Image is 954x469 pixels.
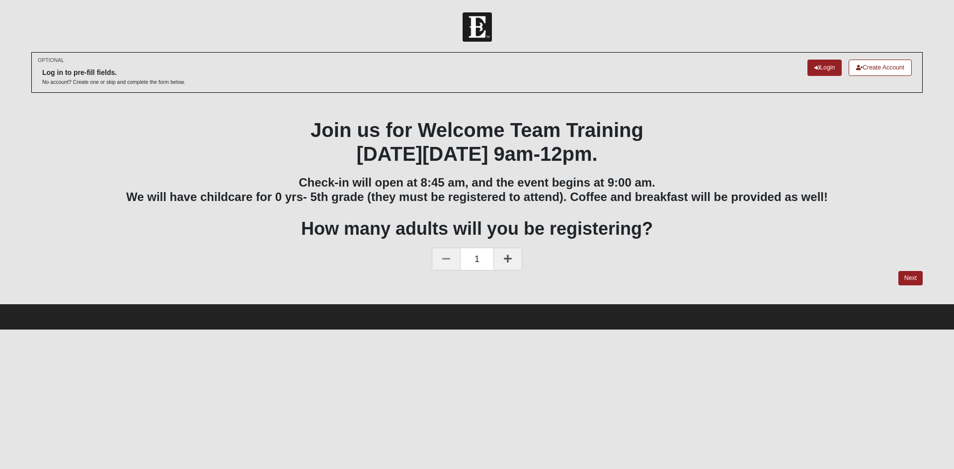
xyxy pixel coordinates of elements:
a: Create Account [849,60,912,76]
span: Check-in will open at 8:45 am, and the event begins at 9:00 am. [299,176,655,189]
span: We will have childcare for 0 yrs- 5th grade (they must be registered to attend). Coffee and break... [126,190,828,203]
a: Next [898,271,923,285]
small: OPTIONAL [38,57,64,64]
span: 1 [461,248,493,270]
b: Join us for Welcome Team Training [DATE][DATE] 9am-12pm. [311,119,643,165]
h1: How many adults will you be registering? [31,218,923,239]
p: No account? Create one or skip and complete the form below. [42,78,185,86]
a: Login [807,60,842,76]
img: Church of Eleven22 Logo [463,12,492,42]
h6: Log in to pre-fill fields. [42,68,185,77]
